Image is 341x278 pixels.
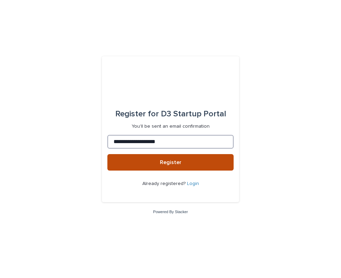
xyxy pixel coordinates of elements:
img: q0dI35fxT46jIlCv2fcp [148,73,193,93]
div: D3 Startup Portal [115,104,226,124]
button: Register [107,154,234,171]
p: You'll be sent an email confirmation [132,124,210,129]
a: Powered By Stacker [153,210,188,214]
a: Login [187,181,199,186]
span: Register [160,160,181,165]
span: Register for [115,110,159,118]
span: Already registered? [142,181,187,186]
